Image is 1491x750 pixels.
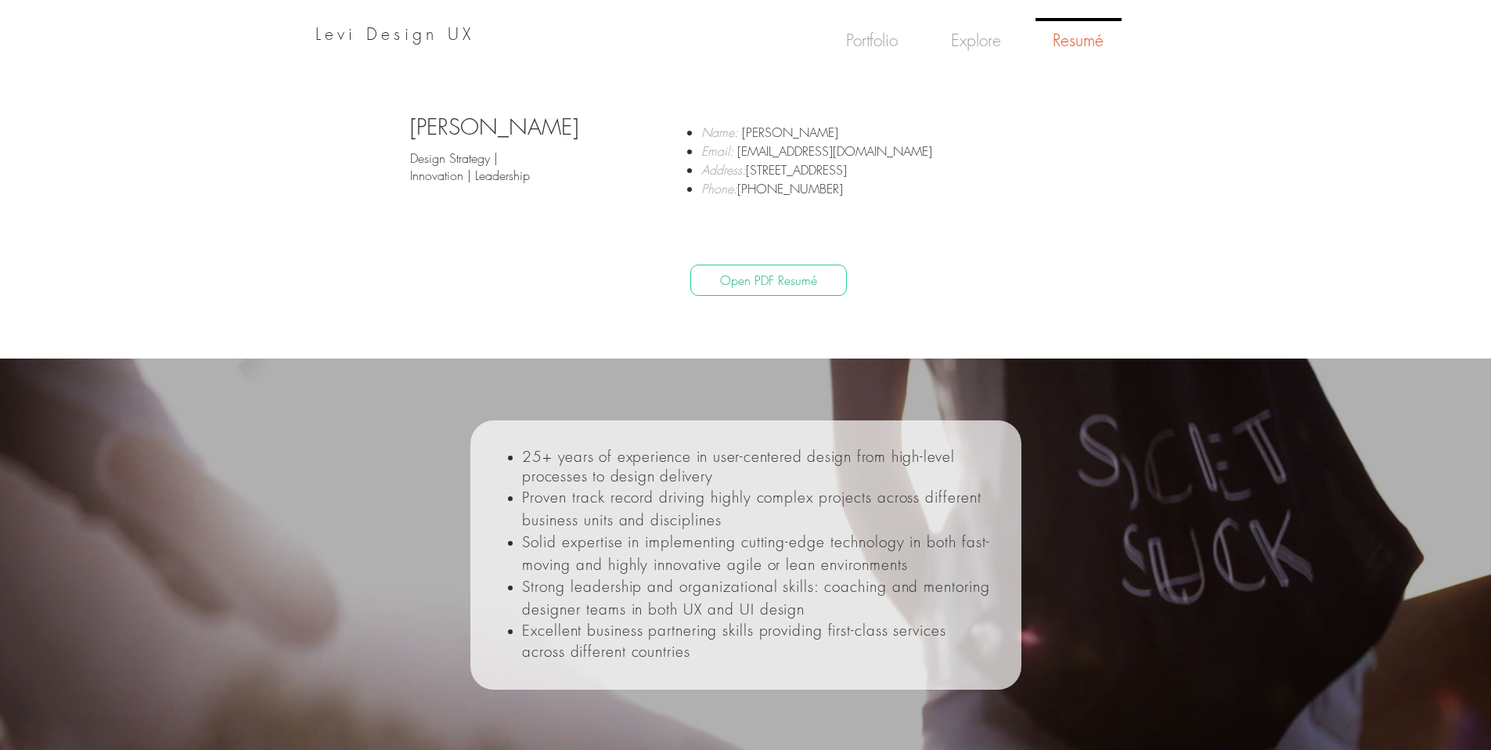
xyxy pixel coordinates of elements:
a: Levi Design UX [315,23,475,45]
p: Design Strategy | Innovation | Leadership [410,150,542,184]
span: Solid expertise in implementing cutting-edge technology in both fast-moving and highly innovative... [522,532,990,575]
span: [PHONE_NUMBER] [701,180,843,197]
span: [STREET_ADDRESS]​​ [701,161,847,178]
span: Address: [701,161,746,178]
h2: [PERSON_NAME] [410,112,615,141]
p: Explore [945,19,1007,63]
span: Excellent business partnering skills providing first-class services across different countries [522,620,945,662]
span: Strong leadership and organizational skills: coaching and mentoring designer teams in both UX and... [522,576,990,619]
nav: Site [819,18,1129,49]
a: Explore [925,18,1028,49]
span: Open PDF Resumé [720,272,817,289]
a: [EMAIL_ADDRESS][DOMAIN_NAME] [737,142,932,160]
p: Portfolio [840,19,904,63]
span: Name: [701,124,738,141]
span: 2 [522,446,532,467]
a: Portfolio [819,18,925,49]
span: Proven track record driving highly complex projects across different business units and disciplines [522,487,981,530]
span: 5+ years of experience in user-centered design from high-level processes to design delivery [522,446,954,486]
a: Resumé [1028,18,1129,49]
p: Resumé [1046,21,1110,63]
span: [PERSON_NAME] [701,124,838,141]
span: Email: [701,142,733,160]
a: Open PDF Resumé [690,265,847,296]
span: Phone: [701,180,737,197]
